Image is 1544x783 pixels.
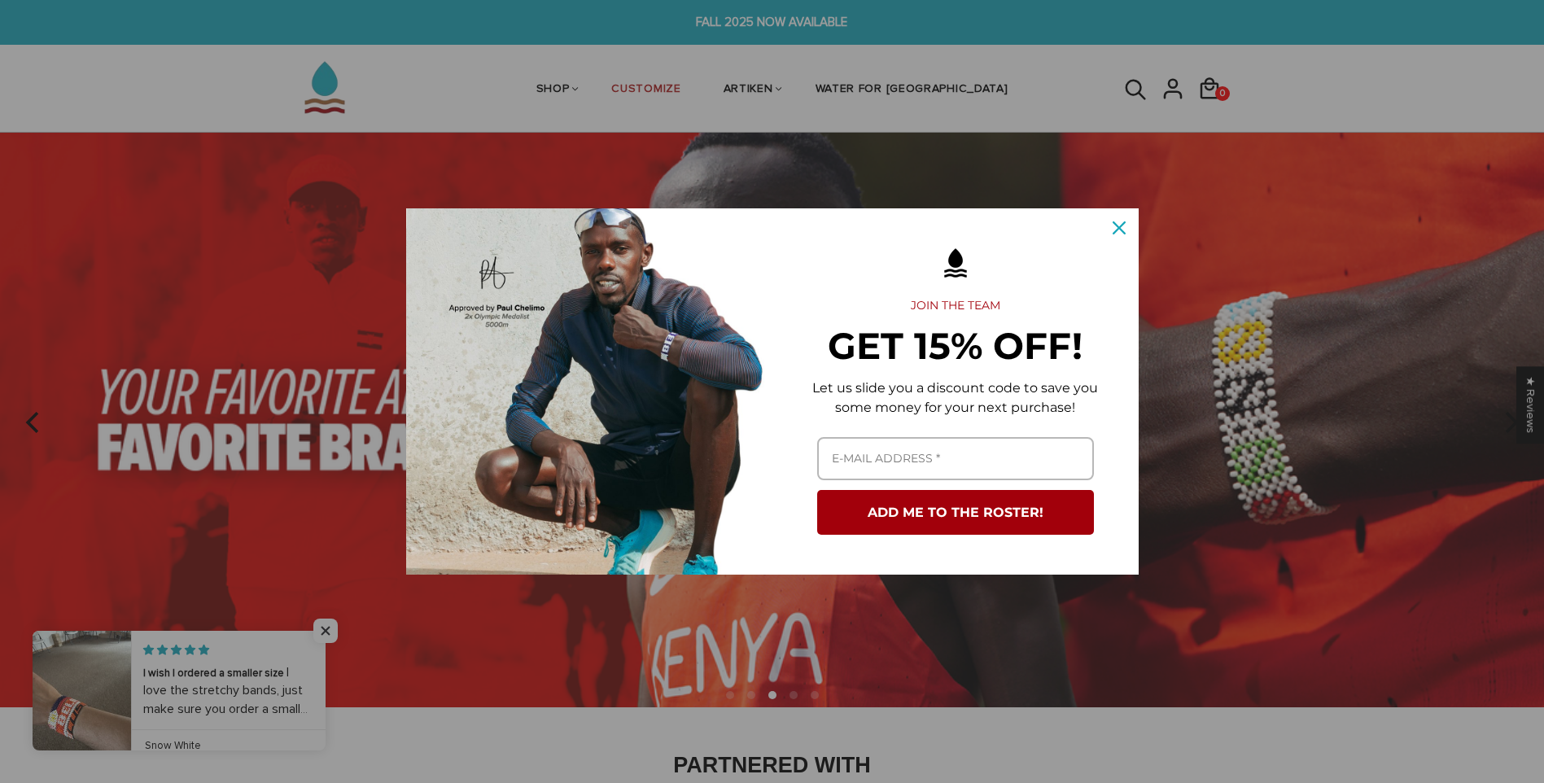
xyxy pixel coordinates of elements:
p: Let us slide you a discount code to save you some money for your next purchase! [798,378,1113,418]
svg: close icon [1113,221,1126,234]
button: Close [1100,208,1139,247]
h2: JOIN THE TEAM [798,299,1113,313]
button: ADD ME TO THE ROSTER! [817,490,1094,535]
input: Email field [817,437,1094,480]
strong: GET 15% OFF! [828,323,1083,368]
